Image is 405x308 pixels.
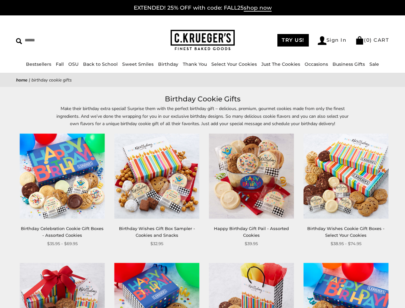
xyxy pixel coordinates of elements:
[55,105,350,127] p: Make their birthday extra special! Surprise them with the perfect birthday gift – delicious, prem...
[16,35,101,45] input: Search
[305,61,328,67] a: Occasions
[26,93,379,105] h1: Birthday Cookie Gifts
[16,76,389,84] nav: breadcrumbs
[171,30,235,51] img: C.KRUEGER'S
[134,4,272,12] a: EXTENDED! 25% OFF with code: FALL25shop now
[114,134,199,219] img: Birthday Wishes Gift Box Sampler - Cookies and Snacks
[245,240,258,247] span: $39.95
[355,36,364,45] img: Bag
[318,36,326,45] img: Account
[369,61,379,67] a: Sale
[56,61,64,67] a: Fall
[83,61,118,67] a: Back to School
[277,34,309,47] a: TRY US!
[211,61,257,67] a: Select Your Cookies
[31,77,72,83] span: Birthday Cookie Gifts
[261,61,300,67] a: Just The Cookies
[214,226,289,238] a: Happy Birthday Gift Pail - Assorted Cookies
[209,134,294,219] img: Happy Birthday Gift Pail - Assorted Cookies
[47,240,78,247] span: $35.95 - $69.95
[26,61,51,67] a: Bestsellers
[307,226,384,238] a: Birthday Wishes Cookie Gift Boxes - Select Your Cookies
[16,77,28,83] a: Home
[150,240,163,247] span: $32.95
[122,61,154,67] a: Sweet Smiles
[183,61,207,67] a: Thank You
[331,240,361,247] span: $38.95 - $74.95
[21,226,104,238] a: Birthday Celebration Cookie Gift Boxes - Assorted Cookies
[29,77,30,83] span: |
[158,61,178,67] a: Birthday
[68,61,79,67] a: OSU
[355,37,389,43] a: (0) CART
[20,134,105,219] img: Birthday Celebration Cookie Gift Boxes - Assorted Cookies
[303,134,388,219] img: Birthday Wishes Cookie Gift Boxes - Select Your Cookies
[366,37,370,43] span: 0
[318,36,347,45] a: Sign In
[119,226,195,238] a: Birthday Wishes Gift Box Sampler - Cookies and Snacks
[333,61,365,67] a: Business Gifts
[16,38,22,44] img: Search
[244,4,272,12] span: shop now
